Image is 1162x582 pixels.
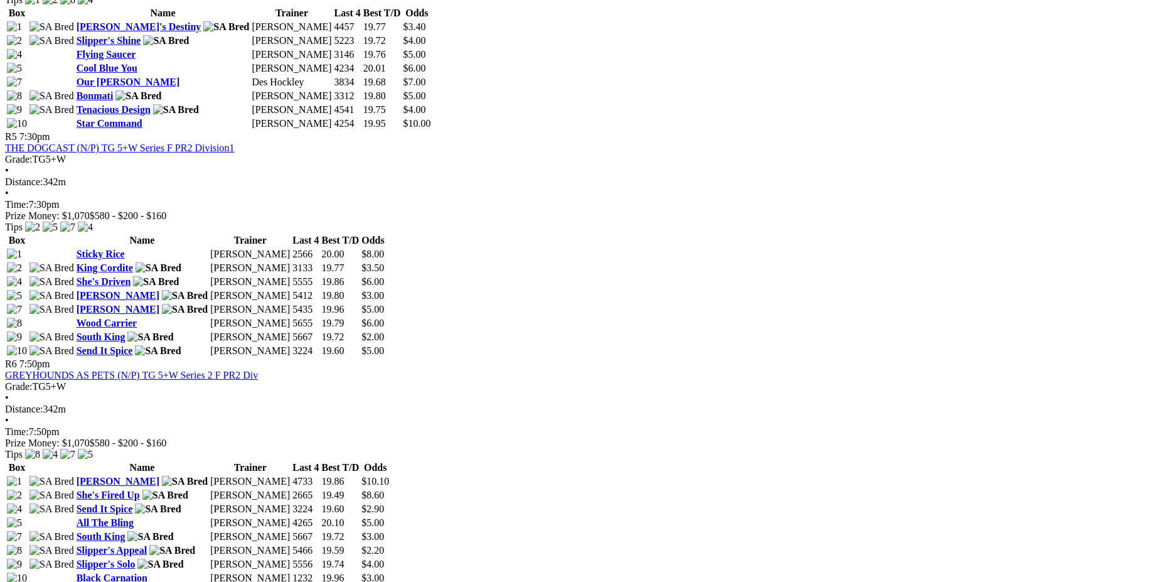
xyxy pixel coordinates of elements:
span: Box [9,235,26,245]
td: 20.00 [321,248,360,261]
td: 20.10 [321,517,360,529]
th: Trainer [210,234,290,247]
td: Des Hockley [251,76,332,89]
td: [PERSON_NAME] [210,331,290,343]
td: [PERSON_NAME] [251,117,332,130]
span: • [5,165,9,176]
td: 4234 [334,62,361,75]
td: 19.86 [321,475,360,488]
img: SA Bred [143,35,189,46]
span: R6 [5,358,17,369]
span: Tips [5,222,23,232]
th: Trainer [251,7,332,19]
img: SA Bred [29,304,74,315]
td: 3224 [292,345,319,357]
img: 5 [78,449,93,460]
a: GREYHOUNDS AS PETS (N/P) TG 5+W Series 2 F PR2 Div [5,370,258,380]
td: 19.96 [321,303,360,316]
td: 3133 [292,262,319,274]
td: 19.86 [321,276,360,288]
img: 2 [7,35,22,46]
td: 19.60 [321,345,360,357]
img: 7 [60,449,75,460]
span: Time: [5,426,29,437]
img: 7 [7,77,22,88]
th: Last 4 [334,7,361,19]
td: [PERSON_NAME] [210,317,290,330]
div: 342m [5,176,1157,188]
img: SA Bred [133,276,179,288]
th: Name [76,234,209,247]
td: 19.59 [321,544,360,557]
span: $6.00 [403,63,425,73]
img: SA Bred [162,476,208,487]
img: 8 [25,449,40,460]
span: $5.00 [361,345,384,356]
img: 4 [7,504,22,515]
img: 8 [7,545,22,556]
span: $5.00 [361,517,384,528]
td: [PERSON_NAME] [210,262,290,274]
a: Sticky Rice [77,249,125,259]
td: 3146 [334,48,361,61]
td: [PERSON_NAME] [210,289,290,302]
span: 7:30pm [19,131,50,142]
td: 19.75 [363,104,402,116]
td: 19.68 [363,76,402,89]
img: SA Bred [29,559,74,570]
img: 9 [7,331,22,343]
a: [PERSON_NAME] [77,290,159,301]
td: 20.01 [363,62,402,75]
td: 19.74 [321,558,360,571]
span: $6.00 [361,276,384,287]
img: SA Bred [29,490,74,501]
img: 10 [7,345,27,357]
a: Flying Saucer [77,49,136,60]
span: • [5,188,9,198]
a: Cool Blue You [77,63,137,73]
td: 5667 [292,531,319,543]
th: Odds [402,7,431,19]
td: 2665 [292,489,319,502]
span: R5 [5,131,17,142]
div: TG5+W [5,154,1157,165]
img: SA Bred [127,531,173,542]
img: SA Bred [136,262,181,274]
span: Distance: [5,176,43,187]
td: 19.60 [321,503,360,515]
img: SA Bred [29,262,74,274]
td: 19.77 [363,21,402,33]
span: $4.00 [403,35,425,46]
td: 3312 [334,90,361,102]
img: SA Bred [29,331,74,343]
td: 19.49 [321,489,360,502]
span: $580 - $200 - $160 [90,438,167,448]
a: South King [77,531,125,542]
img: SA Bred [29,276,74,288]
td: [PERSON_NAME] [251,48,332,61]
span: Box [9,8,26,18]
img: SA Bred [29,345,74,357]
a: [PERSON_NAME] [77,476,159,487]
img: SA Bred [29,35,74,46]
img: SA Bred [29,104,74,116]
img: SA Bred [137,559,183,570]
a: King Cordite [77,262,133,273]
img: 1 [7,21,22,33]
span: • [5,415,9,426]
th: Best T/D [363,7,402,19]
img: 4 [43,449,58,460]
td: 19.72 [321,331,360,343]
td: [PERSON_NAME] [210,303,290,316]
td: [PERSON_NAME] [210,489,290,502]
td: 2566 [292,248,319,261]
img: SA Bred [29,90,74,102]
a: South King [77,331,125,342]
td: 19.76 [363,48,402,61]
span: Grade: [5,154,33,164]
img: 10 [7,118,27,129]
td: 19.72 [321,531,360,543]
td: 5655 [292,317,319,330]
td: 4457 [334,21,361,33]
td: 5555 [292,276,319,288]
